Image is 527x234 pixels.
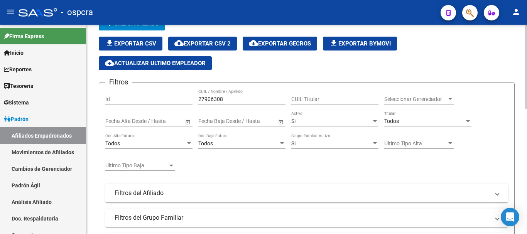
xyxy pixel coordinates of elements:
div: Open Intercom Messenger [501,208,519,226]
span: Actualizar ultimo Empleador [105,60,206,67]
mat-icon: file_download [329,39,338,48]
input: Fecha inicio [105,118,133,125]
button: Actualizar ultimo Empleador [99,56,212,70]
h3: Filtros [105,77,132,88]
span: Todos [105,140,120,146]
span: Ultimo Tipo Baja [105,162,168,169]
mat-panel-title: Filtros del Afiliado [115,189,490,197]
span: - ospcra [61,4,93,21]
input: Fecha inicio [198,118,226,125]
mat-expansion-panel-header: Filtros del Afiliado [105,184,508,202]
span: Todos [384,118,399,124]
span: Crear Afiliado [105,20,159,27]
span: Sistema [4,98,29,107]
mat-expansion-panel-header: Filtros del Grupo Familiar [105,209,508,227]
span: Tesorería [4,82,34,90]
mat-icon: cloud_download [174,39,184,48]
span: Exportar CSV [105,40,156,47]
button: Exportar Bymovi [323,37,397,51]
span: Firma Express [4,32,44,40]
span: Exportar Bymovi [329,40,391,47]
span: Ultimo Tipo Alta [384,140,447,147]
span: Padrón [4,115,29,123]
button: Exportar CSV [99,37,162,51]
button: Exportar GECROS [243,37,317,51]
mat-icon: cloud_download [105,58,114,67]
span: Si [291,140,296,146]
mat-panel-title: Filtros del Grupo Familiar [115,214,490,222]
input: Fecha fin [140,118,178,125]
mat-icon: cloud_download [249,39,258,48]
span: Seleccionar Gerenciador [384,96,447,103]
span: Si [291,118,296,124]
input: Fecha fin [233,118,271,125]
span: Todos [198,140,213,146]
span: Exportar GECROS [249,40,311,47]
span: Exportar CSV 2 [174,40,231,47]
button: Open calendar [184,118,192,126]
mat-icon: person [512,7,521,17]
button: Exportar CSV 2 [168,37,237,51]
button: Open calendar [277,118,285,126]
span: Inicio [4,49,24,57]
span: Reportes [4,65,32,74]
mat-icon: file_download [105,39,114,48]
mat-icon: menu [6,7,15,17]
